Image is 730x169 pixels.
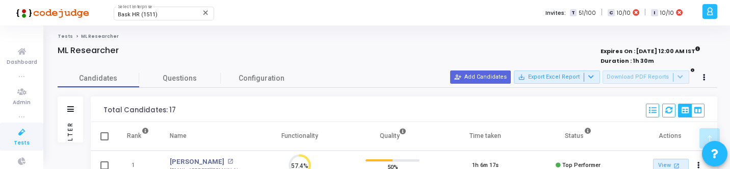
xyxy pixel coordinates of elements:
span: C [608,9,614,17]
span: Dashboard [7,58,37,67]
th: Status [532,122,624,151]
mat-icon: person_add_alt [454,74,461,81]
span: Candidates [58,73,139,84]
strong: Expires On : [DATE] 12:00 AM IST [601,44,700,56]
h4: ML Researcher [58,45,119,56]
th: Functionality [253,122,346,151]
div: View Options [678,104,705,117]
span: | [601,7,603,18]
nav: breadcrumb [58,33,717,40]
th: Quality [346,122,439,151]
th: Actions [624,122,717,151]
span: | [644,7,646,18]
button: Add Candidates [450,70,511,84]
img: logo [13,3,89,23]
span: T [570,9,577,17]
mat-icon: save_alt [518,74,525,81]
div: Time taken [470,130,501,141]
a: [PERSON_NAME] [170,157,224,167]
span: Admin [13,99,31,107]
button: Download PDF Reports [603,70,689,84]
span: Top Performer [562,162,601,168]
span: I [651,9,658,17]
span: ML Researcher [81,33,119,39]
a: Tests [58,33,73,39]
span: Configuration [239,73,284,84]
span: Tests [14,139,30,148]
label: Invites: [545,9,566,17]
span: 51/100 [579,9,596,17]
span: Bask HR (1511) [118,11,158,18]
strong: Duration : 1h 30m [601,57,654,65]
div: Total Candidates: 17 [103,106,176,114]
button: Export Excel Report [514,70,600,84]
span: 10/10 [660,9,674,17]
mat-icon: open_in_new [227,159,233,164]
span: Questions [139,73,221,84]
th: Rank [116,122,160,151]
div: Name [170,130,187,141]
mat-icon: Clear [202,9,210,17]
span: 10/10 [617,9,631,17]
